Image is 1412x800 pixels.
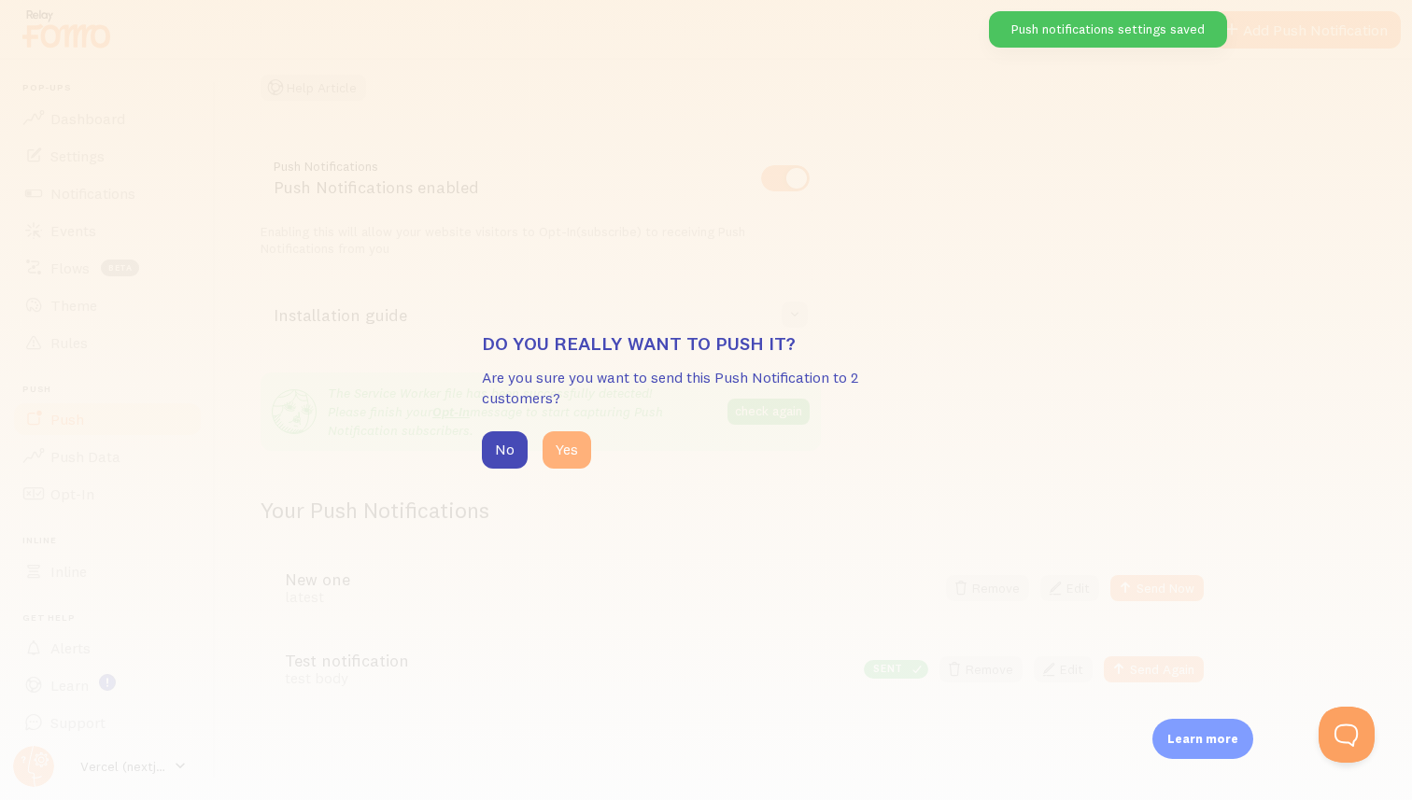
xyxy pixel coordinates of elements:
[989,11,1227,48] div: Push notifications settings saved
[482,367,930,410] p: Are you sure you want to send this Push Notification to 2 customers?
[1152,719,1253,759] div: Learn more
[1167,730,1238,748] p: Learn more
[482,331,930,356] h3: Do you really want to push it?
[1319,707,1375,763] iframe: Help Scout Beacon - Open
[482,431,528,469] button: No
[543,431,591,469] button: Yes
